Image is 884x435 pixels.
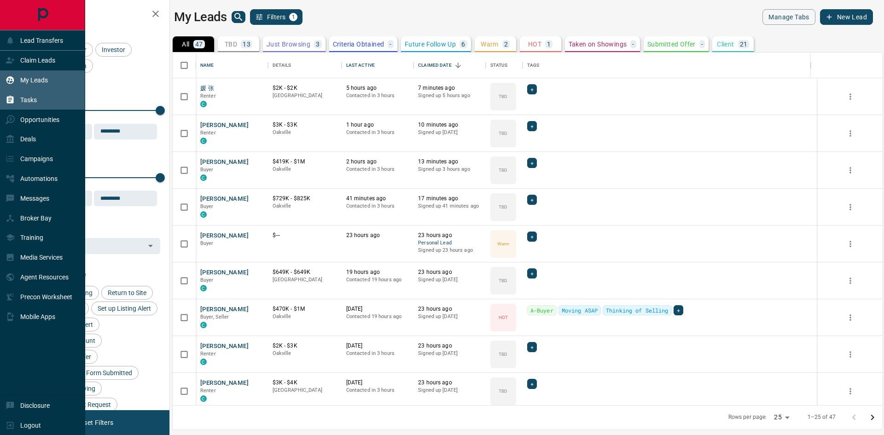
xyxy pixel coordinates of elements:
div: Status [490,52,508,78]
p: [DATE] [346,379,409,387]
div: 25 [770,411,792,424]
p: Oakville [273,166,337,173]
p: 21 [740,41,748,47]
p: 6 [461,41,465,47]
div: Tags [527,52,540,78]
span: + [530,122,534,131]
button: more [843,348,857,361]
p: Signed up 5 hours ago [418,92,481,99]
span: + [530,269,534,278]
div: + [527,84,537,94]
p: Signed up 23 hours ago [418,247,481,254]
span: A-Buyer [530,306,553,315]
p: Signed up [DATE] [418,129,481,136]
p: Oakville [273,203,337,210]
p: 47 [195,41,203,47]
p: 23 hours ago [418,379,481,387]
button: [PERSON_NAME] [200,121,249,130]
div: condos.ca [200,138,207,144]
div: Return to Site [101,286,153,300]
p: $470K - $1M [273,305,337,313]
button: 媛 张 [200,84,214,93]
span: Buyer [200,203,214,209]
span: Investor [99,46,128,53]
p: $2K - $2K [273,84,337,92]
span: + [530,342,534,352]
button: more [843,90,857,104]
p: 19 hours ago [346,268,409,276]
p: Warm [481,41,499,47]
button: Manage Tabs [762,9,815,25]
p: 41 minutes ago [346,195,409,203]
p: Oakville [273,129,337,136]
p: 5 hours ago [346,84,409,92]
div: Investor [95,43,132,57]
p: 13 [243,41,250,47]
p: 3 [316,41,320,47]
span: Return to Site [105,289,150,296]
p: All [182,41,189,47]
p: Oakville [273,350,337,357]
p: $3K - $4K [273,379,337,387]
p: $3K - $3K [273,121,337,129]
div: + [527,158,537,168]
p: - [701,41,703,47]
p: - [632,41,634,47]
div: Status [486,52,523,78]
p: TBD [499,93,507,100]
button: [PERSON_NAME] [200,158,249,167]
p: Signed up [DATE] [418,276,481,284]
button: more [843,311,857,325]
p: Contacted in 3 hours [346,92,409,99]
div: Claimed Date [418,52,452,78]
span: + [530,158,534,168]
button: more [843,274,857,288]
div: + [527,232,537,242]
span: + [530,379,534,389]
span: Buyer [200,167,214,173]
div: + [527,379,537,389]
div: condos.ca [200,211,207,218]
p: $419K - $1M [273,158,337,166]
div: Tags [523,52,811,78]
span: Buyer [200,240,214,246]
button: Open [144,239,157,252]
p: TBD [499,130,507,137]
p: Client [717,41,734,47]
p: TBD [225,41,237,47]
button: [PERSON_NAME] [200,342,249,351]
p: $729K - $825K [273,195,337,203]
p: 2 hours ago [346,158,409,166]
span: Set up Listing Alert [94,305,154,312]
div: + [674,305,683,315]
span: 1 [290,14,297,20]
span: Renter [200,351,216,357]
span: Renter [200,130,216,136]
div: condos.ca [200,395,207,402]
p: Warm [497,240,509,247]
button: search button [232,11,245,23]
p: Rows per page: [728,413,767,421]
div: condos.ca [200,101,207,107]
p: Oakville [273,313,337,320]
span: Thinking of Selling [606,306,668,315]
p: Just Browsing [267,41,310,47]
p: [DATE] [346,305,409,313]
p: 10 minutes ago [418,121,481,129]
p: Future Follow Up [405,41,456,47]
p: Contacted 19 hours ago [346,276,409,284]
button: [PERSON_NAME] [200,232,249,240]
p: TBD [499,277,507,284]
span: + [677,306,680,315]
p: Contacted in 3 hours [346,129,409,136]
p: 13 minutes ago [418,158,481,166]
div: condos.ca [200,359,207,365]
div: Details [268,52,342,78]
button: [PERSON_NAME] [200,305,249,314]
p: 1–25 of 47 [808,413,836,421]
div: condos.ca [200,322,207,328]
div: + [527,195,537,205]
p: 23 hours ago [418,305,481,313]
button: more [843,384,857,398]
p: Contacted in 3 hours [346,166,409,173]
